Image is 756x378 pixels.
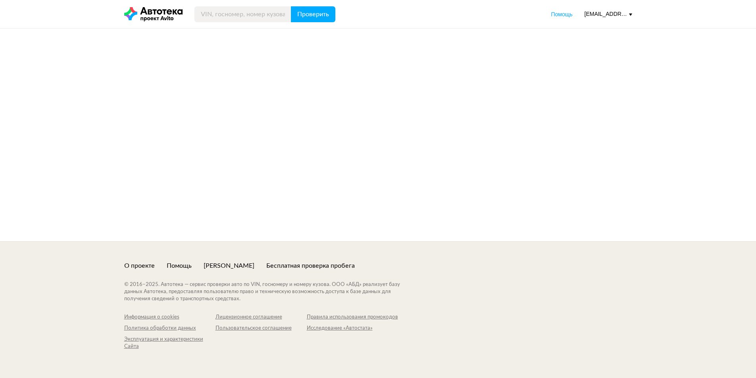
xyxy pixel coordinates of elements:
[215,314,307,321] a: Лицензионное соглашение
[266,261,355,270] a: Бесплатная проверка пробега
[124,314,215,321] a: Информация о cookies
[291,6,335,22] button: Проверить
[124,261,155,270] a: О проекте
[307,325,398,332] a: Исследование «Автостата»
[194,6,291,22] input: VIN, госномер, номер кузова
[204,261,254,270] a: [PERSON_NAME]
[585,10,632,18] div: [EMAIL_ADDRESS][DOMAIN_NAME]
[307,314,398,321] a: Правила использования промокодов
[124,281,416,303] div: © 2016– 2025 . Автотека — сервис проверки авто по VIN, госномеру и номеру кузова. ООО «АБД» реали...
[124,336,215,350] a: Эксплуатация и характеристики Сайта
[551,11,572,17] span: Помощь
[551,10,572,18] a: Помощь
[297,11,329,17] span: Проверить
[124,325,215,332] a: Политика обработки данных
[167,261,192,270] a: Помощь
[215,325,307,332] a: Пользовательское соглашение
